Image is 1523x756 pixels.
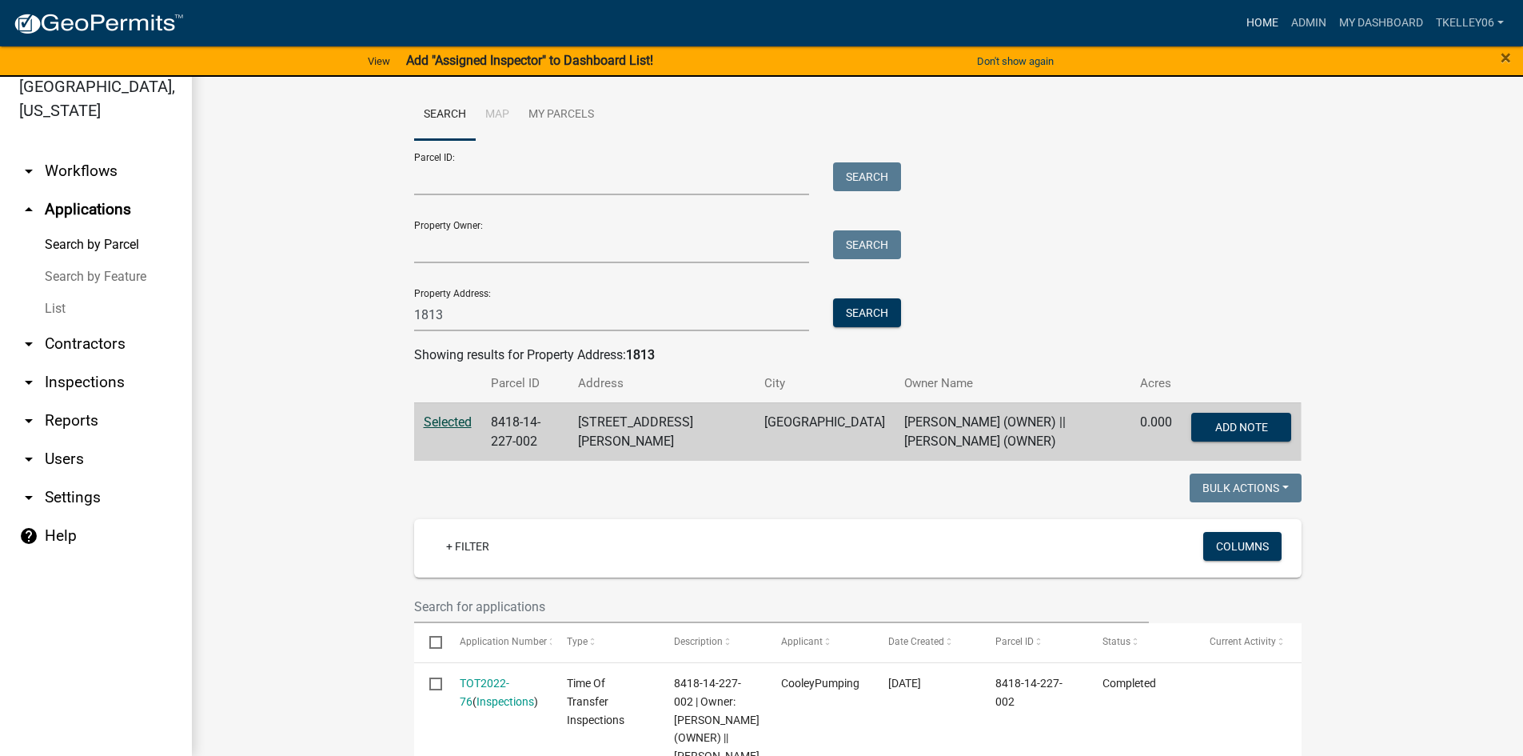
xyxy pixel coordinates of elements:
span: Type [567,636,588,647]
i: arrow_drop_up [19,200,38,219]
i: arrow_drop_down [19,162,38,181]
a: View [361,48,397,74]
span: Description [674,636,723,647]
button: Close [1501,48,1511,67]
th: Acres [1130,365,1182,402]
div: ( ) [460,674,536,711]
datatable-header-cell: Parcel ID [980,623,1087,662]
button: Search [833,298,901,327]
datatable-header-cell: Type [552,623,659,662]
th: Owner Name [895,365,1130,402]
td: 8418-14-227-002 [481,402,568,461]
a: Selected [424,414,472,430]
a: Home [1240,8,1285,38]
button: Columns [1203,532,1282,561]
i: arrow_drop_down [19,373,38,392]
i: arrow_drop_down [19,334,38,354]
a: Admin [1285,8,1333,38]
td: [GEOGRAPHIC_DATA] [755,402,895,461]
a: TOT2022-76 [460,677,509,708]
span: Date Created [888,636,944,647]
button: Add Note [1191,413,1291,442]
span: Status [1102,636,1130,647]
datatable-header-cell: Date Created [873,623,980,662]
td: [STREET_ADDRESS][PERSON_NAME] [568,402,756,461]
datatable-header-cell: Status [1087,623,1194,662]
a: My Dashboard [1333,8,1429,38]
span: Completed [1102,677,1156,690]
datatable-header-cell: Application Number [445,623,552,662]
button: Bulk Actions [1190,474,1302,502]
i: arrow_drop_down [19,411,38,430]
i: help [19,526,38,546]
span: Add Note [1215,420,1268,433]
div: Showing results for Property Address: [414,346,1302,365]
datatable-header-cell: Current Activity [1194,623,1302,662]
th: City [755,365,895,402]
span: Application Number [460,636,547,647]
th: Parcel ID [481,365,568,402]
span: Current Activity [1210,636,1276,647]
a: Tkelley06 [1429,8,1510,38]
button: Search [833,230,901,259]
datatable-header-cell: Select [414,623,445,662]
input: Search for applications [414,590,1150,623]
a: Search [414,90,476,141]
span: Time Of Transfer Inspections [567,677,624,726]
th: Address [568,365,756,402]
td: 0.000 [1130,402,1182,461]
a: Inspections [476,695,534,708]
button: Don't show again [971,48,1060,74]
datatable-header-cell: Applicant [766,623,873,662]
span: Applicant [781,636,823,647]
strong: Add "Assigned Inspector" to Dashboard List! [406,53,653,68]
a: My Parcels [519,90,604,141]
i: arrow_drop_down [19,450,38,469]
button: Search [833,162,901,191]
span: Parcel ID [995,636,1034,647]
span: CooleyPumping [781,677,859,690]
span: 8418-14-227-002 [995,677,1063,708]
strong: 1813 [626,347,655,362]
i: arrow_drop_down [19,488,38,507]
span: 05/03/2022 [888,677,921,690]
span: × [1501,46,1511,69]
datatable-header-cell: Description [659,623,766,662]
a: + Filter [433,532,502,561]
td: [PERSON_NAME] (OWNER) || [PERSON_NAME] (OWNER) [895,402,1130,461]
